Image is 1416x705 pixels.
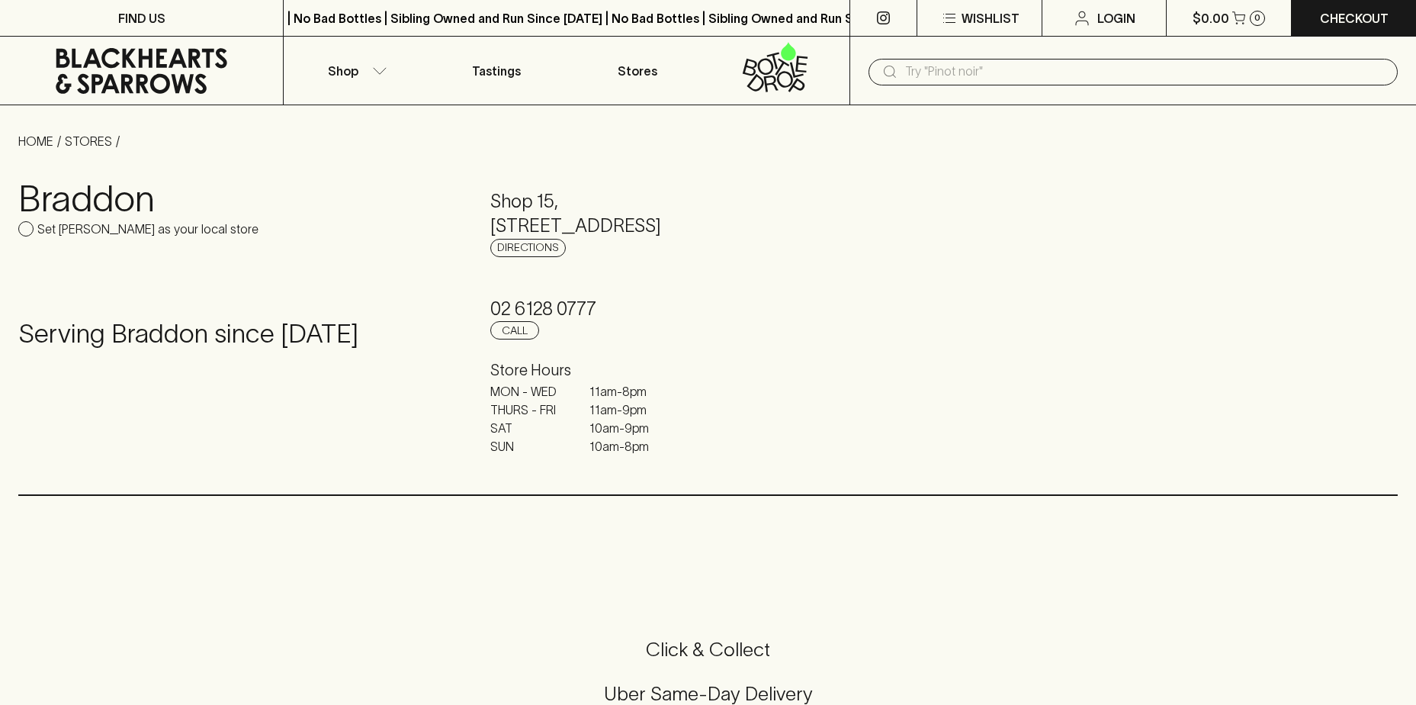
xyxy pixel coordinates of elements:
h4: Serving Braddon since [DATE] [18,318,454,350]
p: Checkout [1320,9,1389,27]
p: Tastings [472,62,521,80]
p: Set [PERSON_NAME] as your local store [37,220,258,238]
a: Call [490,321,539,340]
p: MON - WED [490,382,567,401]
h5: 02 6128 0777 [490,297,926,321]
a: Stores [567,37,708,105]
input: Try "Pinot noir" [905,60,1385,84]
a: HOME [18,134,53,148]
p: 11am - 8pm [589,382,666,401]
h6: Store Hours [490,358,926,382]
p: Wishlist [962,9,1019,27]
p: 10am - 8pm [589,437,666,456]
p: SUN [490,437,567,456]
a: Tastings [425,37,567,105]
p: THURS - FRI [490,401,567,419]
a: STORES [65,134,112,148]
a: Directions [490,239,566,257]
p: 10am - 9pm [589,419,666,437]
p: SAT [490,419,567,437]
h5: Click & Collect [18,637,1398,662]
p: $0.00 [1193,9,1229,27]
p: Stores [618,62,657,80]
button: Shop [284,37,425,105]
p: Shop [328,62,358,80]
p: 0 [1254,14,1260,22]
p: FIND US [118,9,165,27]
p: Login [1097,9,1135,27]
p: 11am - 9pm [589,401,666,419]
h5: Shop 15 , [STREET_ADDRESS] [490,189,926,238]
h3: Braddon [18,177,454,220]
